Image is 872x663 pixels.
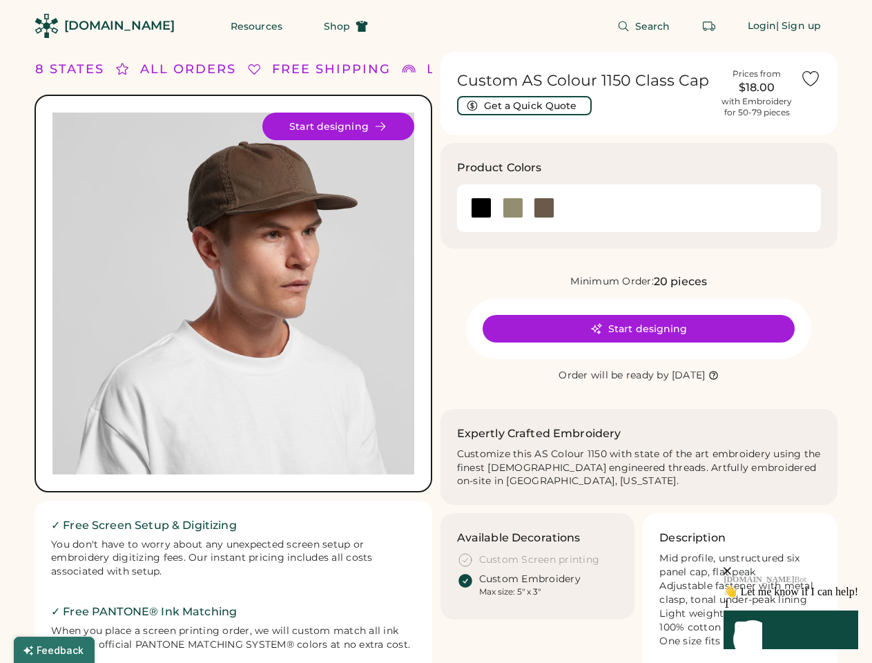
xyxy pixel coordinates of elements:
[672,369,706,383] div: [DATE]
[324,21,350,31] span: Shop
[457,425,621,442] h2: Expertly Crafted Embroidery
[457,448,822,489] div: Customize this AS Colour 1150 with state of the art embroidery using the finest [DEMOGRAPHIC_DATA...
[51,538,416,579] div: You don't have to worry about any unexpected screen setup or embroidery digitizing fees. Our inst...
[457,96,592,115] button: Get a Quick Quote
[272,60,391,79] div: FREE SHIPPING
[479,553,600,567] div: Custom Screen printing
[721,96,792,118] div: with Embroidery for 50-79 pieces
[457,71,714,90] h1: Custom AS Colour 1150 Class Cap
[733,68,781,79] div: Prices from
[559,369,669,383] div: Order will be ready by
[64,17,175,35] div: [DOMAIN_NAME]
[601,12,687,40] button: Search
[654,273,707,290] div: 20 pieces
[307,12,385,40] button: Shop
[214,12,299,40] button: Resources
[457,160,542,176] h3: Product Colors
[635,21,670,31] span: Search
[479,586,541,597] div: Max size: 5" x 3"
[140,60,236,79] div: ALL ORDERS
[52,113,414,474] div: 1150 Style Image
[776,19,821,33] div: | Sign up
[262,113,414,140] button: Start designing
[748,19,777,33] div: Login
[35,14,59,38] img: Rendered Logo - Screens
[695,12,723,40] button: Retrieve an order
[51,604,416,620] h2: ✓ Free PANTONE® Ink Matching
[52,113,414,474] img: AS Colour 1150 Product Image
[479,573,581,586] div: Custom Embroidery
[51,624,416,652] div: When you place a screen printing order, we will custom match all ink colors to official PANTONE M...
[483,315,795,343] button: Start designing
[457,530,581,546] h3: Available Decorations
[721,79,792,96] div: $18.00
[641,486,869,660] iframe: Front Chat
[570,275,654,289] div: Minimum Order:
[427,60,566,79] div: LOWER 48 STATES
[51,517,416,534] h2: ✓ Free Screen Setup & Digitizing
